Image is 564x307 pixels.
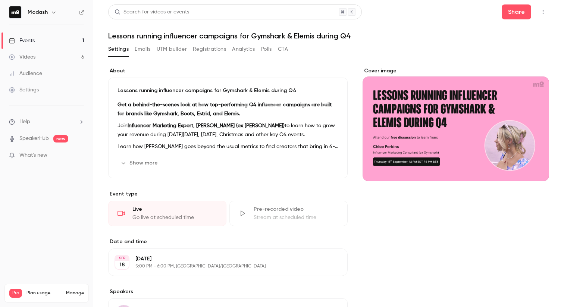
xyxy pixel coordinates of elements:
[502,4,531,19] button: Share
[9,70,42,77] div: Audience
[117,157,162,169] button: Show more
[108,201,226,226] div: LiveGo live at scheduled time
[108,238,348,245] label: Date and time
[9,86,39,94] div: Settings
[261,43,272,55] button: Polls
[66,290,84,296] a: Manage
[115,8,189,16] div: Search for videos or events
[363,67,549,75] label: Cover image
[19,151,47,159] span: What's new
[157,43,187,55] button: UTM builder
[19,118,30,126] span: Help
[9,118,84,126] li: help-dropdown-opener
[115,256,129,261] div: SEP
[9,6,21,18] img: Modash
[108,67,348,75] label: About
[135,255,308,263] p: [DATE]
[108,190,348,198] p: Event type
[9,289,22,298] span: Pro
[117,87,338,94] p: Lessons running influencer campaigns for Gymshark & Elemis during Q4
[53,135,68,142] span: new
[19,135,49,142] a: SpeakerHub
[278,43,288,55] button: CTA
[229,201,348,226] div: Pre-recorded videoStream at scheduled time
[28,9,48,16] h6: Modash
[132,206,217,213] div: Live
[9,53,35,61] div: Videos
[193,43,226,55] button: Registrations
[254,206,338,213] div: Pre-recorded video
[108,43,129,55] button: Settings
[117,121,338,139] p: Join to learn how to grow your revenue during [DATE][DATE], [DATE], Christmas and other key Q4 ev...
[108,31,549,40] h1: Lessons running influencer campaigns for Gymshark & Elemis during Q4
[119,261,125,269] p: 18
[117,142,338,151] p: Learn how [PERSON_NAME] goes beyond the usual metrics to find creators that bring in 6-figures of...
[363,67,549,181] section: Cover image
[26,290,62,296] span: Plan usage
[132,214,217,221] div: Go live at scheduled time
[108,288,348,295] label: Speakers
[128,123,285,128] strong: Influencer Marketing Expert, [PERSON_NAME] (ex [PERSON_NAME])
[117,102,332,116] strong: Get a behind-the-scenes look at how top-performing Q4 influencer campaigns are built for brands l...
[135,43,150,55] button: Emails
[232,43,255,55] button: Analytics
[254,214,338,221] div: Stream at scheduled time
[9,37,35,44] div: Events
[135,263,308,269] p: 5:00 PM - 6:00 PM, [GEOGRAPHIC_DATA]/[GEOGRAPHIC_DATA]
